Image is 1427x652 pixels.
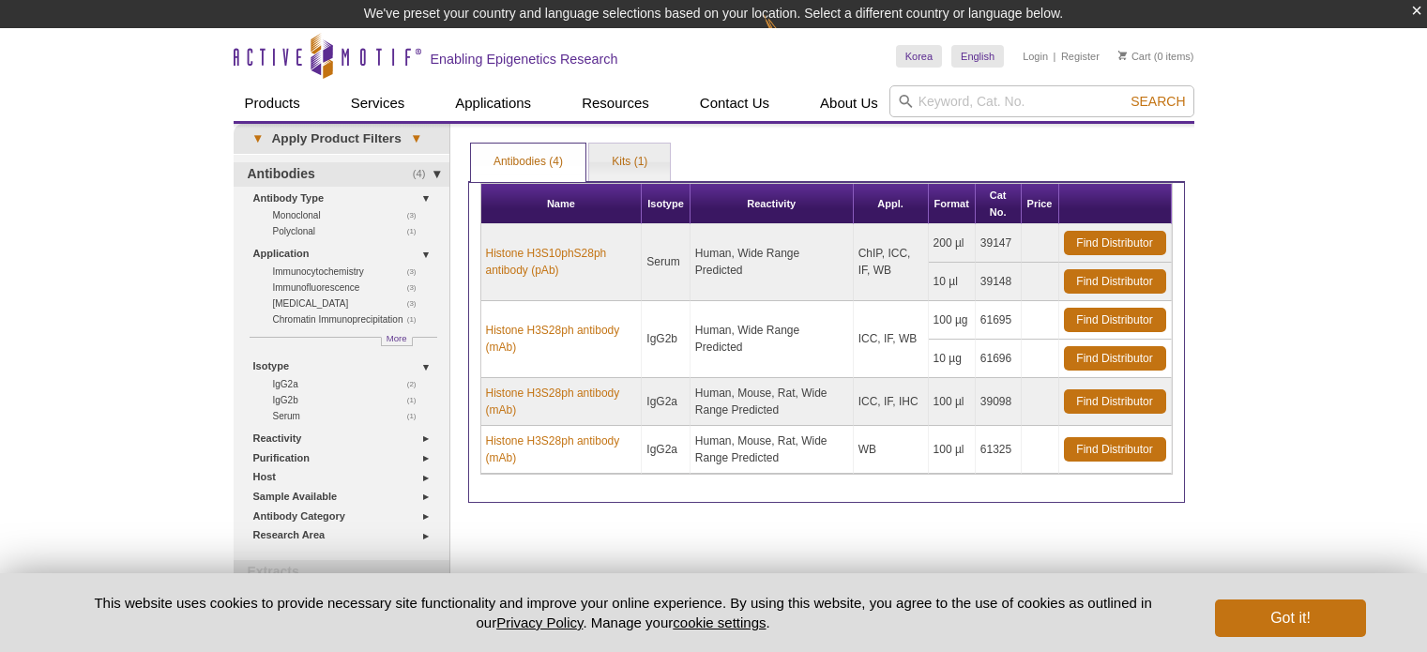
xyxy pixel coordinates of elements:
button: Got it! [1215,599,1365,637]
a: Research Area [253,525,438,545]
th: Isotype [642,184,691,224]
td: ICC, IF, IHC [854,378,929,426]
td: 100 µl [929,426,976,474]
a: (1)Chromatin Immunoprecipitation [273,311,427,327]
td: 100 µg [929,301,976,340]
a: English [951,45,1004,68]
th: Format [929,184,976,224]
a: Sample Available [253,487,438,507]
span: (3) [407,264,427,280]
td: 39098 [976,378,1022,426]
a: Contact Us [689,85,781,121]
a: (3)Immunofluorescence [273,280,427,296]
a: (3)Monoclonal [273,207,427,223]
a: Login [1023,50,1048,63]
a: (3)Immunocytochemistry [273,264,427,280]
a: Antibodies (4) [471,144,585,181]
a: ▾Apply Product Filters▾ [234,124,449,154]
button: cookie settings [673,614,766,630]
a: Services [340,85,417,121]
th: Name [481,184,643,224]
img: Change Here [764,14,813,58]
a: Histone H3S28ph antibody (mAb) [486,432,637,466]
th: Cat No. [976,184,1022,224]
a: Find Distributor [1064,269,1166,294]
td: 200 µl [929,224,976,263]
td: ChIP, ICC, IF, WB [854,224,929,301]
td: 10 µg [929,340,976,378]
img: Your Cart [1118,51,1127,60]
td: Human, Wide Range Predicted [691,224,854,301]
td: 39147 [976,224,1022,263]
td: Serum [642,224,691,301]
a: (4)Antibodies [234,162,449,187]
span: (1) [407,408,427,424]
span: (3) [407,280,427,296]
a: Find Distributor [1064,231,1166,255]
a: Cart [1118,50,1151,63]
a: Products [234,85,311,121]
h2: Enabling Epigenetics Research [431,51,618,68]
span: Search [1131,94,1185,109]
a: (1)IgG2b [273,392,427,408]
a: (3)[MEDICAL_DATA] [273,296,427,311]
td: ICC, IF, WB [854,301,929,378]
a: Extracts [234,560,449,584]
span: (3) [407,296,427,311]
span: (3) [407,207,427,223]
a: Host [253,467,438,487]
td: 61695 [976,301,1022,340]
a: Privacy Policy [496,614,583,630]
a: (1)Serum [273,408,427,424]
a: About Us [809,85,889,121]
a: Resources [570,85,660,121]
p: This website uses cookies to provide necessary site functionality and improve your online experie... [62,593,1185,632]
td: IgG2b [642,301,691,378]
a: Reactivity [253,429,438,448]
td: 39148 [976,263,1022,301]
a: Find Distributor [1064,308,1166,332]
td: IgG2a [642,378,691,426]
td: Human, Mouse, Rat, Wide Range Predicted [691,378,854,426]
a: Purification [253,448,438,468]
td: Human, Mouse, Rat, Wide Range Predicted [691,426,854,474]
a: Find Distributor [1064,437,1166,462]
a: Antibody Type [253,189,438,208]
a: Histone H3S10phS28ph antibody (pAb) [486,245,637,279]
a: Korea [896,45,942,68]
th: Reactivity [691,184,854,224]
a: Antibody Category [253,507,438,526]
a: (2)IgG2a [273,376,427,392]
a: More [381,337,413,346]
span: (4) [413,162,436,187]
td: Human, Wide Range Predicted [691,301,854,378]
td: 61325 [976,426,1022,474]
a: Find Distributor [1064,389,1166,414]
a: (1)Polyclonal [273,223,427,239]
a: Histone H3S28ph antibody (mAb) [486,322,637,356]
span: (1) [407,311,427,327]
th: Appl. [854,184,929,224]
button: Search [1125,93,1191,110]
a: Register [1061,50,1100,63]
span: ▾ [243,130,272,147]
td: 10 µl [929,263,976,301]
td: IgG2a [642,426,691,474]
a: Application [253,244,438,264]
td: WB [854,426,929,474]
span: ▾ [402,130,431,147]
a: Kits (1) [589,144,670,181]
td: 100 µl [929,378,976,426]
span: (2) [407,376,427,392]
a: Find Distributor [1064,346,1166,371]
td: 61696 [976,340,1022,378]
span: (1) [407,392,427,408]
th: Price [1022,184,1059,224]
a: Applications [444,85,542,121]
a: Histone H3S28ph antibody (mAb) [486,385,637,418]
a: Isotype [253,356,438,376]
li: | [1054,45,1056,68]
input: Keyword, Cat. No. [889,85,1194,117]
span: (1) [407,223,427,239]
li: (0 items) [1118,45,1194,68]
